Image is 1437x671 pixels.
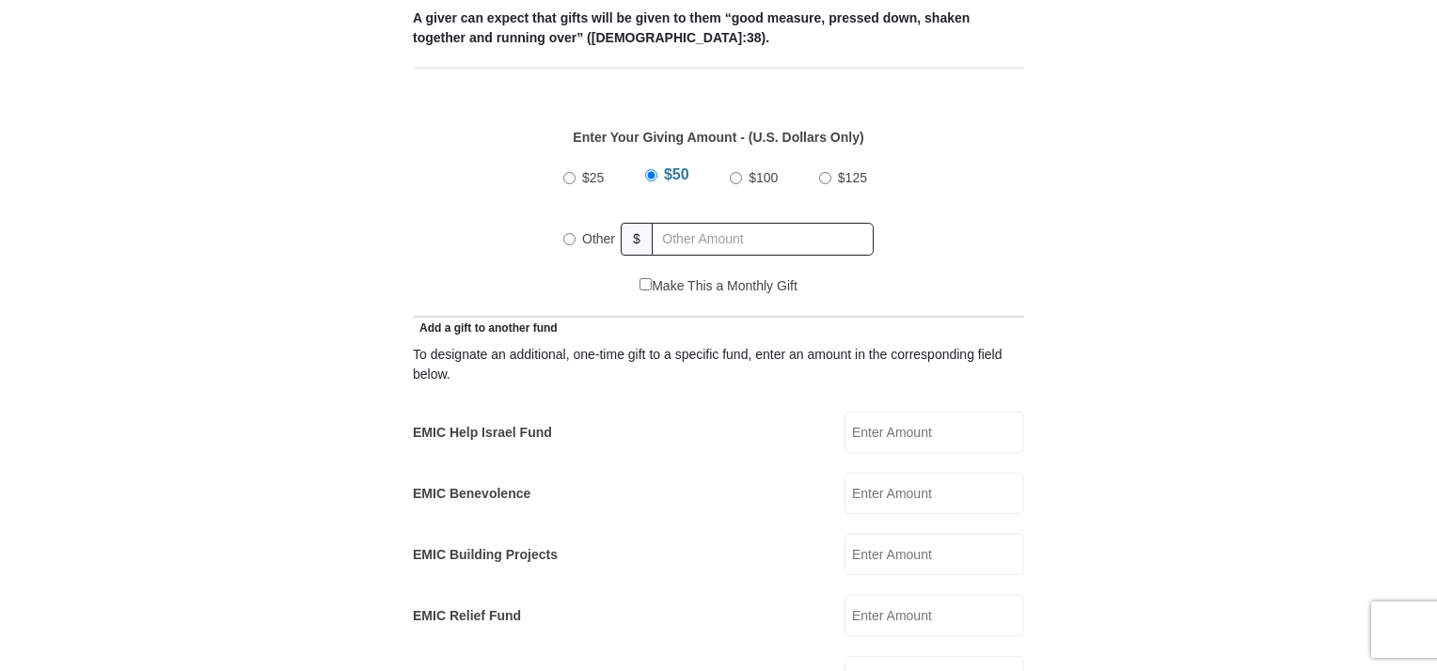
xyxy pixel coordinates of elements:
span: $50 [664,166,689,182]
label: EMIC Relief Fund [413,606,521,626]
input: Enter Amount [845,473,1024,514]
label: EMIC Help Israel Fund [413,423,552,443]
span: $125 [838,170,867,185]
input: Other Amount [652,223,874,256]
span: Other [582,231,615,246]
label: Make This a Monthly Gift [640,276,797,296]
div: To designate an additional, one-time gift to a specific fund, enter an amount in the correspondin... [413,345,1024,384]
span: Add a gift to another fund [413,321,558,335]
input: Enter Amount [845,595,1024,636]
input: Make This a Monthly Gift [640,278,652,290]
input: Enter Amount [845,534,1024,575]
span: $25 [582,170,604,185]
strong: Enter Your Giving Amount - (U.S. Dollars Only) [573,130,863,145]
b: A giver can expect that gifts will be given to them “good measure, pressed down, shaken together ... [413,10,970,45]
label: EMIC Building Projects [413,545,558,565]
span: $ [621,223,653,256]
span: $100 [749,170,778,185]
input: Enter Amount [845,412,1024,453]
label: EMIC Benevolence [413,484,530,504]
